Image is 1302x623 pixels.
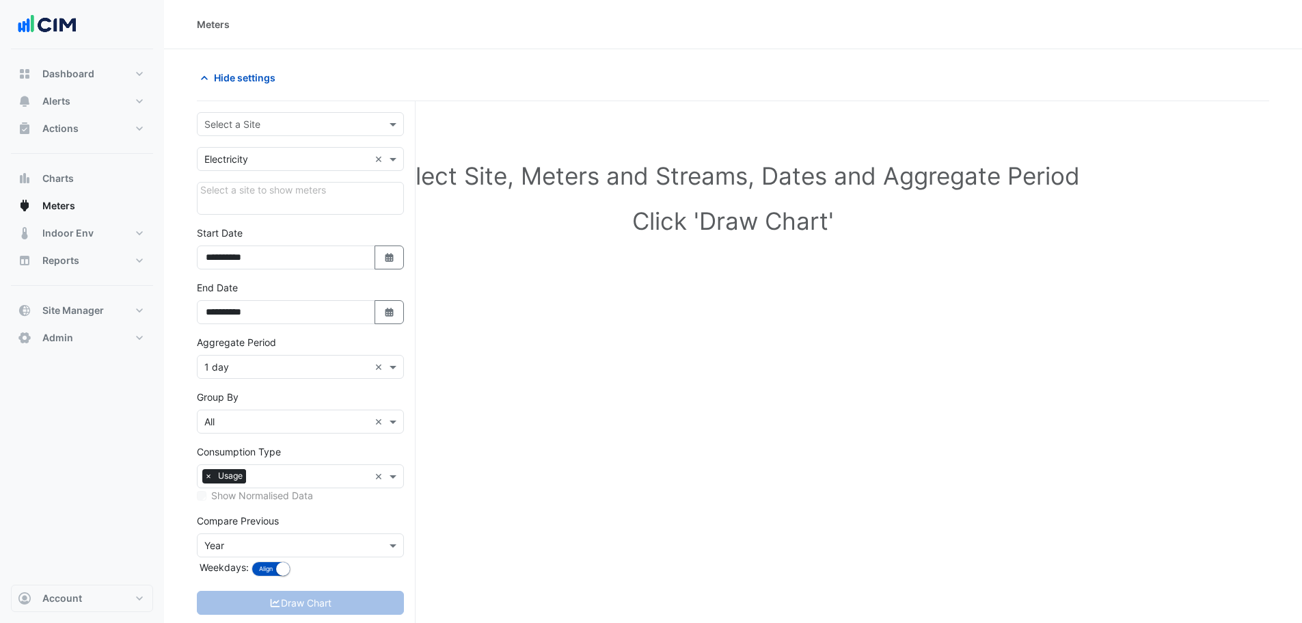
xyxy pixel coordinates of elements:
span: Clear [375,469,386,483]
img: Company Logo [16,11,78,38]
button: Alerts [11,88,153,115]
label: Consumption Type [197,445,281,459]
div: Meters [197,17,230,31]
app-icon: Indoor Env [18,226,31,240]
div: Click Update or Cancel in Details panel [197,182,404,215]
span: Clear [375,152,386,166]
span: Account [42,592,82,605]
button: Actions [11,115,153,142]
span: Reports [42,254,79,267]
button: Site Manager [11,297,153,324]
label: Show Normalised Data [211,488,313,503]
span: Dashboard [42,67,94,81]
span: Site Manager [42,304,104,317]
app-icon: Actions [18,122,31,135]
button: Admin [11,324,153,352]
label: Start Date [197,226,243,240]
span: Clear [375,360,386,374]
span: Usage [215,469,246,483]
button: Reports [11,247,153,274]
app-icon: Site Manager [18,304,31,317]
label: Aggregate Period [197,335,276,349]
app-icon: Alerts [18,94,31,108]
app-icon: Meters [18,199,31,213]
app-icon: Dashboard [18,67,31,81]
app-icon: Reports [18,254,31,267]
fa-icon: Select Date [383,306,396,318]
label: End Date [197,280,238,295]
label: Weekdays: [197,560,249,574]
button: Meters [11,192,153,220]
span: Admin [42,331,73,345]
span: × [202,469,215,483]
span: Actions [42,122,79,135]
span: Indoor Env [42,226,94,240]
fa-icon: Select Date [383,252,396,263]
div: Select meters or streams to enable normalisation [197,488,404,503]
button: Account [11,585,153,612]
button: Hide settings [197,66,284,90]
app-icon: Admin [18,331,31,345]
button: Charts [11,165,153,192]
span: Meters [42,199,75,213]
label: Compare Previous [197,514,279,528]
span: Clear [375,414,386,429]
h1: Click 'Draw Chart' [219,207,1247,235]
app-icon: Charts [18,172,31,185]
span: Hide settings [214,70,275,85]
button: Indoor Env [11,220,153,247]
h1: Select Site, Meters and Streams, Dates and Aggregate Period [219,161,1247,190]
button: Dashboard [11,60,153,88]
span: Charts [42,172,74,185]
label: Group By [197,390,239,404]
span: Alerts [42,94,70,108]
